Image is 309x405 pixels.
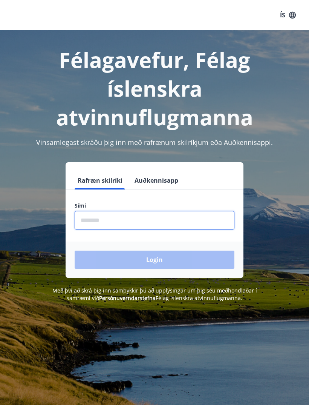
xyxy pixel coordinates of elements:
[132,171,181,189] button: Auðkennisapp
[36,138,273,147] span: Vinsamlegast skráðu þig inn með rafrænum skilríkjum eða Auðkennisappi.
[9,45,300,131] h1: Félagavefur, Félag íslenskra atvinnuflugmanna
[276,8,300,22] button: ÍS
[99,294,156,302] a: Persónuverndarstefna
[75,202,234,209] label: Sími
[52,287,257,302] span: Með því að skrá þig inn samþykkir þú að upplýsingar um þig séu meðhöndlaðar í samræmi við Félag í...
[75,171,125,189] button: Rafræn skilríki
